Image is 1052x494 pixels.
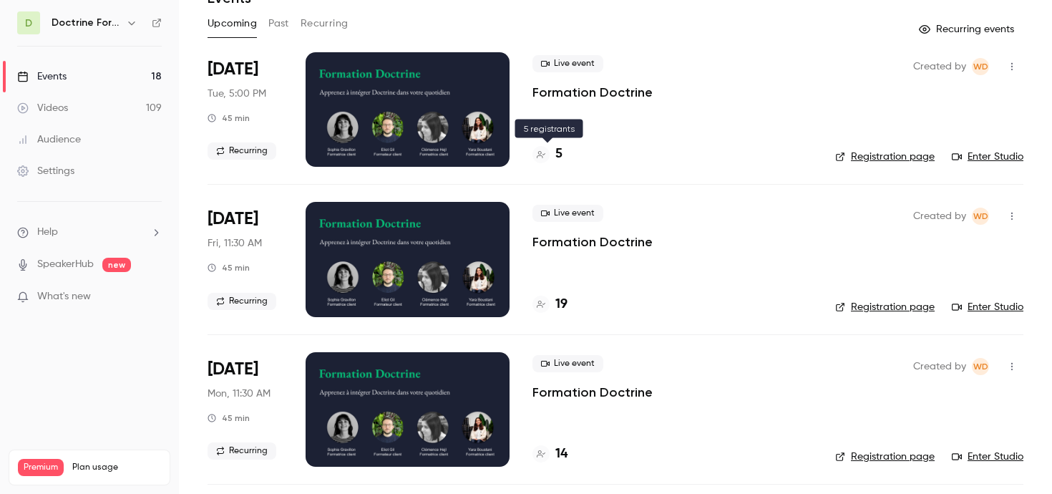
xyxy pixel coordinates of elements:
span: Mon, 11:30 AM [208,387,271,401]
a: Formation Doctrine [532,384,653,401]
div: Oct 10 Fri, 11:30 AM (Europe/Paris) [208,202,283,316]
span: WD [973,208,988,225]
li: help-dropdown-opener [17,225,162,240]
h4: 14 [555,445,568,464]
span: Created by [913,358,966,375]
h4: 5 [555,145,562,164]
span: D [25,16,32,31]
span: Created by [913,58,966,75]
button: Past [268,12,289,35]
div: Videos [17,101,68,115]
span: Live event [532,355,603,372]
a: 14 [532,445,568,464]
a: Enter Studio [952,450,1023,464]
a: Enter Studio [952,300,1023,314]
a: Formation Doctrine [532,84,653,101]
span: Created by [913,208,966,225]
div: Oct 7 Tue, 5:00 PM (Europe/Paris) [208,52,283,167]
span: Live event [532,205,603,222]
span: [DATE] [208,358,258,381]
div: Settings [17,164,74,178]
a: 5 [532,145,562,164]
iframe: Noticeable Trigger [145,291,162,304]
span: Webinar Doctrine [972,208,989,225]
span: Plan usage [72,462,161,473]
span: Webinar Doctrine [972,58,989,75]
div: Oct 13 Mon, 11:30 AM (Europe/Paris) [208,352,283,467]
span: Live event [532,55,603,72]
span: new [102,258,131,272]
h4: 19 [555,295,568,314]
span: Premium [18,459,64,476]
a: Registration page [835,150,935,164]
a: Enter Studio [952,150,1023,164]
span: Tue, 5:00 PM [208,87,266,101]
span: WD [973,358,988,375]
button: Upcoming [208,12,257,35]
button: Recurring [301,12,349,35]
span: [DATE] [208,208,258,231]
span: Recurring [208,293,276,310]
span: What's new [37,289,91,304]
div: Events [17,69,67,84]
a: Formation Doctrine [532,233,653,251]
span: Webinar Doctrine [972,358,989,375]
a: SpeakerHub [37,257,94,272]
span: WD [973,58,988,75]
div: 45 min [208,262,250,273]
div: 45 min [208,112,250,124]
span: Recurring [208,442,276,460]
button: Recurring events [912,18,1023,41]
span: Recurring [208,142,276,160]
a: Registration page [835,300,935,314]
h6: Doctrine Formation Avocats [52,16,120,30]
div: Audience [17,132,81,147]
span: [DATE] [208,58,258,81]
span: Help [37,225,58,240]
a: Registration page [835,450,935,464]
a: 19 [532,295,568,314]
div: 45 min [208,412,250,424]
span: Fri, 11:30 AM [208,236,262,251]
